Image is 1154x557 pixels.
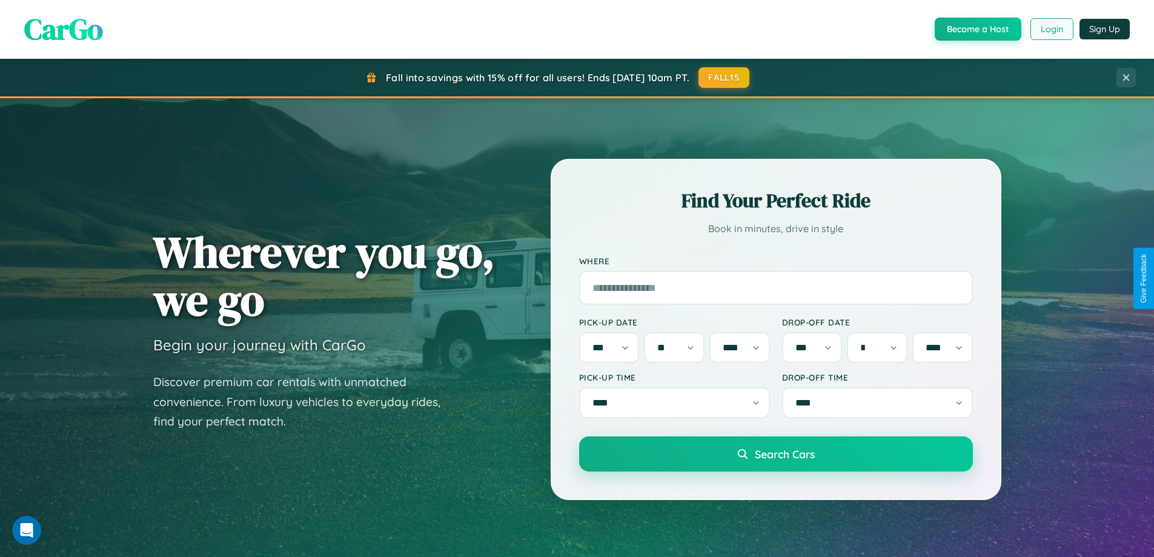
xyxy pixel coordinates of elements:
button: Sign Up [1079,19,1130,39]
h3: Begin your journey with CarGo [153,336,366,354]
div: Give Feedback [1139,254,1148,303]
span: Fall into savings with 15% off for all users! Ends [DATE] 10am PT. [386,72,689,84]
p: Discover premium car rentals with unmatched convenience. From luxury vehicles to everyday rides, ... [153,372,456,432]
label: Pick-up Time [579,372,770,382]
label: Drop-off Date [782,317,973,327]
span: CarGo [24,9,103,49]
button: FALL15 [698,67,749,88]
label: Drop-off Time [782,372,973,382]
button: Search Cars [579,436,973,472]
p: Book in minutes, drive in style [579,220,973,238]
span: Search Cars [755,447,815,461]
button: Become a Host [935,18,1021,41]
h1: Wherever you go, we go [153,228,495,324]
h2: Find Your Perfect Ride [579,187,973,214]
button: Login [1030,18,1073,40]
label: Pick-up Date [579,317,770,327]
label: Where [579,256,973,266]
iframe: Intercom live chat [12,516,41,545]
